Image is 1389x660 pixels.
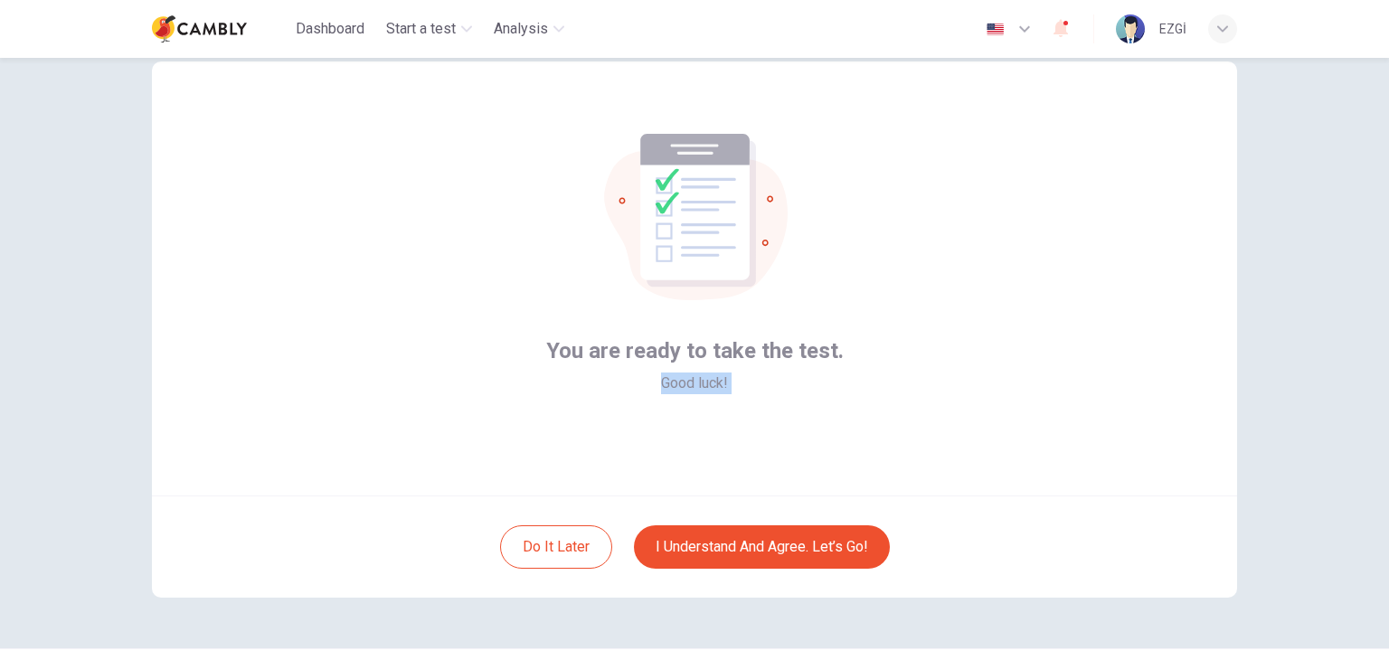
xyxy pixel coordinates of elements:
[1159,18,1186,40] div: EZGİ
[634,525,890,569] button: I understand and agree. Let’s go!
[487,13,572,45] button: Analysis
[1116,14,1145,43] img: Profile picture
[152,11,288,47] a: Cambly logo
[661,372,728,394] span: Good luck!
[984,23,1006,36] img: en
[494,18,548,40] span: Analysis
[500,525,612,569] button: Do it later
[379,13,479,45] button: Start a test
[296,18,364,40] span: Dashboard
[546,336,844,365] span: You are ready to take the test.
[288,13,372,45] button: Dashboard
[386,18,456,40] span: Start a test
[152,11,247,47] img: Cambly logo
